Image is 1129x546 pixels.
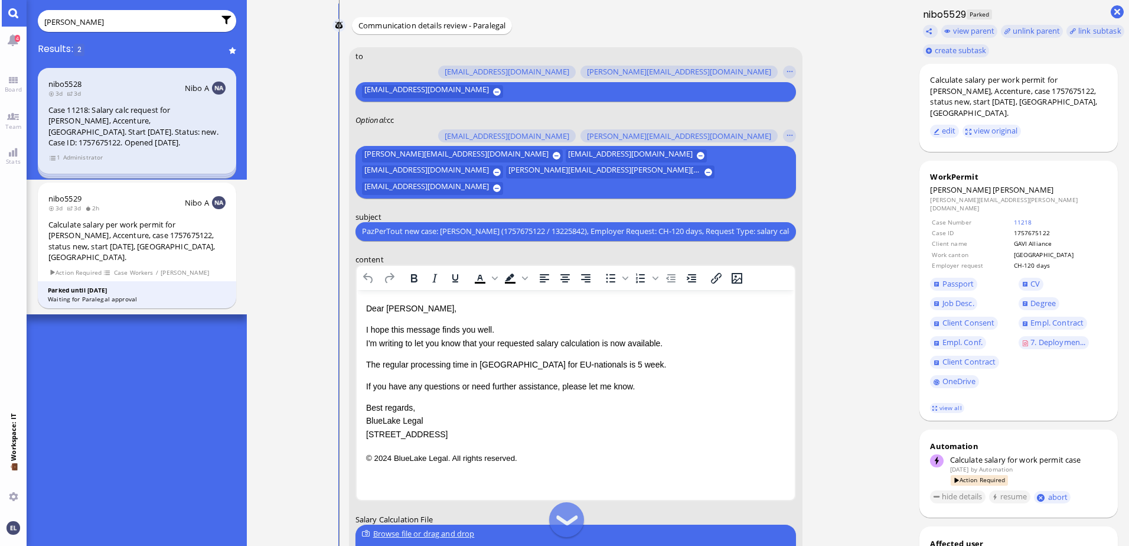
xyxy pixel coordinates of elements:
[576,269,596,286] button: Align right
[930,297,977,310] a: Job Desc.
[364,165,488,178] span: [EMAIL_ADDRESS][DOMAIN_NAME]
[681,269,701,286] button: Increase indent
[930,336,986,349] a: Empl. Conf.
[44,15,214,28] input: Enter query or press / to filter
[362,528,789,540] div: Browse file or drag and drop
[979,465,1013,473] span: automation@bluelakelegal.com
[942,356,996,367] span: Client Contract
[48,219,226,263] div: Calculate salary per work permit for [PERSON_NAME], Accenture, case 1757675122, status new, start...
[352,17,512,34] div: Communication details review - Paralegal
[601,269,630,286] div: Bullet list
[1013,239,1107,248] td: GAVI Alliance
[355,253,384,264] span: content
[930,125,959,138] button: edit
[508,165,700,178] span: [PERSON_NAME][EMAIL_ADDRESS][PERSON_NAME][DOMAIN_NAME]
[586,131,771,141] span: [PERSON_NAME][EMAIL_ADDRESS][DOMAIN_NAME]
[931,217,1011,227] td: Case Number
[1019,278,1043,291] a: CV
[438,66,576,79] button: [EMAIL_ADDRESS][DOMAIN_NAME]
[355,50,363,61] span: to
[919,8,966,21] h1: nibo5529
[1014,218,1032,226] a: 11218
[923,44,990,57] button: create subtask
[930,403,964,413] a: view all
[942,298,974,308] span: Job Desc.
[38,43,73,55] span: Results:
[379,269,399,286] button: Redo
[661,269,681,286] button: Decrease indent
[445,269,465,286] button: Underline
[470,269,500,286] div: Text color Black
[930,184,991,195] span: [PERSON_NAME]
[358,269,378,286] button: Undo
[942,317,995,328] span: Client Consent
[74,44,84,56] span: 2
[1019,317,1086,330] a: Empl. Contract
[950,454,1107,465] div: Calculate salary for work permit case
[9,12,429,25] p: Dear [PERSON_NAME],
[930,356,999,369] a: Client Contract
[930,171,1107,182] div: WorkPermit
[3,157,24,165] span: Stats
[580,66,777,79] button: [PERSON_NAME][EMAIL_ADDRESS][DOMAIN_NAME]
[962,125,1022,138] button: view original
[2,122,25,131] span: Team
[355,115,387,125] em: :
[1030,317,1084,328] span: Empl. Contract
[586,67,771,77] span: [PERSON_NAME][EMAIL_ADDRESS][DOMAIN_NAME]
[362,149,563,162] button: [PERSON_NAME][EMAIL_ADDRESS][DOMAIN_NAME]
[500,269,530,286] div: Background color Black
[1019,297,1059,310] a: Degree
[48,193,81,204] a: nibo5529
[67,89,85,97] span: 3d
[362,85,503,98] button: [EMAIL_ADDRESS][DOMAIN_NAME]
[942,337,983,347] span: Empl. Conf.
[1019,336,1089,349] a: 7. Deploymen...
[993,184,1053,195] span: [PERSON_NAME]
[989,490,1031,503] button: resume
[950,465,969,473] span: [DATE]
[1078,25,1121,36] span: link subtask
[568,149,693,162] span: [EMAIL_ADDRESS][DOMAIN_NAME]
[355,211,381,222] span: subject
[1066,25,1124,38] task-group-action-menu: link subtask
[930,490,986,503] button: hide details
[387,115,394,125] span: cc
[1030,278,1040,289] span: CV
[580,129,777,142] button: [PERSON_NAME][EMAIL_ADDRESS][DOMAIN_NAME]
[6,521,19,534] img: You
[971,465,977,473] span: by
[364,85,488,98] span: [EMAIL_ADDRESS][DOMAIN_NAME]
[1030,337,1085,347] span: 7. Deploymen...
[48,89,67,97] span: 3d
[445,67,569,77] span: [EMAIL_ADDRESS][DOMAIN_NAME]
[9,55,429,82] p: We kindly ask you to take into account the regular permit processing times of 4 weeks for EU-nati...
[212,82,225,95] img: NA
[706,269,726,286] button: Insert/edit link
[113,268,154,278] span: Case Workers
[1030,298,1056,308] span: Degree
[931,228,1011,238] td: Case ID
[951,475,1008,485] span: Action Required
[48,204,67,212] span: 3d
[9,90,429,103] p: Kind regards,
[506,165,714,178] button: [PERSON_NAME][EMAIL_ADDRESS][PERSON_NAME][DOMAIN_NAME]
[438,129,576,142] button: [EMAIL_ADDRESS][DOMAIN_NAME]
[1013,228,1107,238] td: 1757675122
[185,197,209,208] span: Nibo A
[931,261,1011,270] td: Employer request
[364,182,488,195] span: [EMAIL_ADDRESS][DOMAIN_NAME]
[931,250,1011,259] td: Work canton
[357,290,795,499] iframe: Rich Text Area
[15,35,20,42] span: 4
[9,12,429,103] body: Rich Text Area. Press ALT-0 for help.
[930,278,977,291] a: Passport
[941,25,998,38] button: view parent
[631,269,660,286] div: Numbered list
[2,85,25,93] span: Board
[49,268,102,278] span: Action Required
